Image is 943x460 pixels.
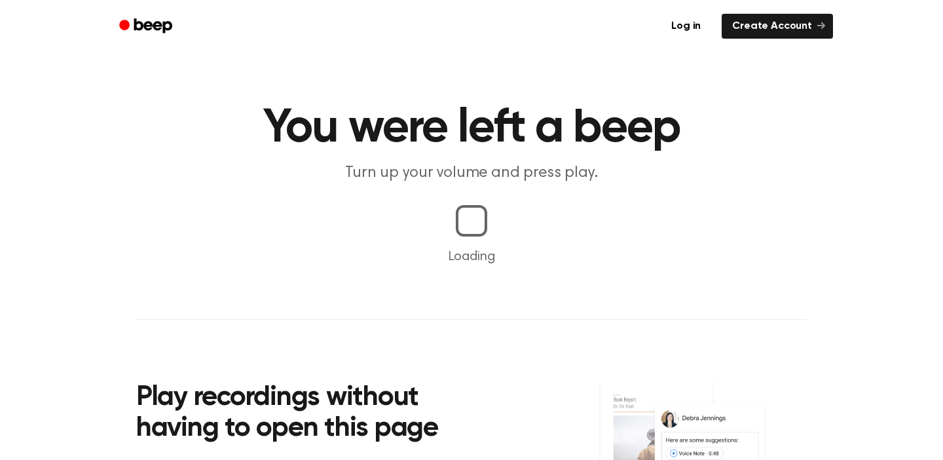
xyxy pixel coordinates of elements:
[16,247,927,267] p: Loading
[220,163,723,184] p: Turn up your volume and press play.
[658,11,714,41] a: Log in
[722,14,833,39] a: Create Account
[136,105,807,152] h1: You were left a beep
[136,383,489,445] h2: Play recordings without having to open this page
[110,14,184,39] a: Beep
